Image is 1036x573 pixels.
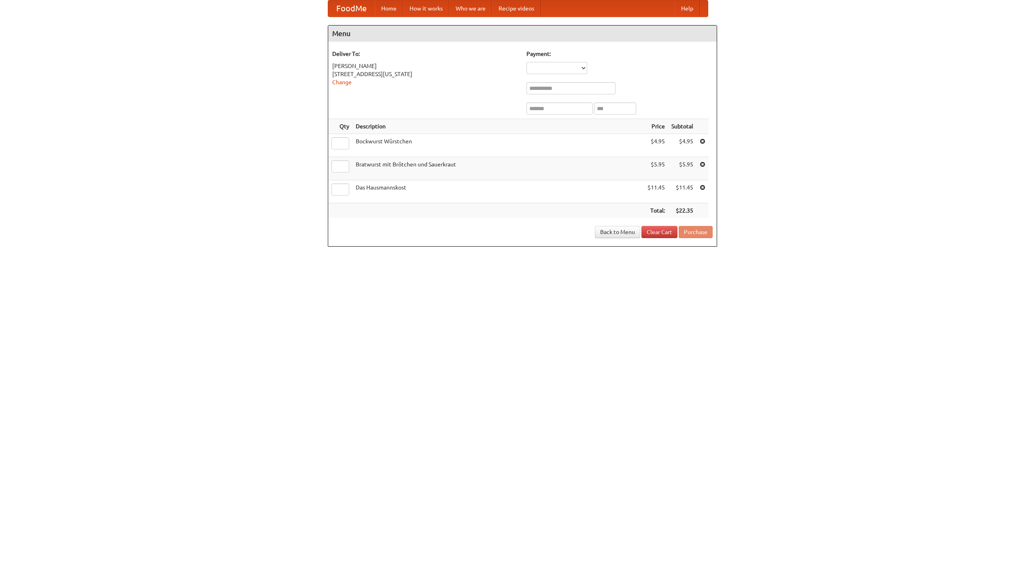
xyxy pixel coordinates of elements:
[328,26,717,42] h4: Menu
[352,180,644,203] td: Das Hausmannskost
[332,62,518,70] div: [PERSON_NAME]
[352,134,644,157] td: Bockwurst Würstchen
[668,203,696,218] th: $22.35
[644,134,668,157] td: $4.95
[668,134,696,157] td: $4.95
[668,180,696,203] td: $11.45
[668,157,696,180] td: $5.95
[403,0,449,17] a: How it works
[675,0,700,17] a: Help
[492,0,541,17] a: Recipe videos
[332,50,518,58] h5: Deliver To:
[352,119,644,134] th: Description
[375,0,403,17] a: Home
[679,226,713,238] button: Purchase
[526,50,713,58] h5: Payment:
[328,119,352,134] th: Qty
[595,226,640,238] a: Back to Menu
[644,157,668,180] td: $5.95
[668,119,696,134] th: Subtotal
[644,180,668,203] td: $11.45
[328,0,375,17] a: FoodMe
[641,226,677,238] a: Clear Cart
[332,70,518,78] div: [STREET_ADDRESS][US_STATE]
[449,0,492,17] a: Who we are
[332,79,352,85] a: Change
[644,119,668,134] th: Price
[644,203,668,218] th: Total:
[352,157,644,180] td: Bratwurst mit Brötchen und Sauerkraut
